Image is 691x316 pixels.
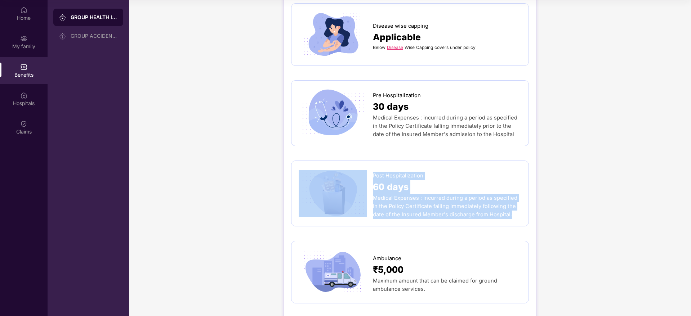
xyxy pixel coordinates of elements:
img: svg+xml;base64,PHN2ZyBpZD0iSG9tZSIgeG1sbnM9Imh0dHA6Ly93d3cudzMub3JnLzIwMDAvc3ZnIiB3aWR0aD0iMjAiIG... [20,6,27,14]
span: 60 days [373,180,409,194]
img: svg+xml;base64,PHN2ZyBpZD0iQ2xhaW0iIHhtbG5zPSJodHRwOi8vd3d3LnczLm9yZy8yMDAwL3N2ZyIgd2lkdGg9IjIwIi... [20,120,27,127]
img: svg+xml;base64,PHN2ZyBpZD0iSG9zcGl0YWxzIiB4bWxucz0iaHR0cDovL3d3dy53My5vcmcvMjAwMC9zdmciIHdpZHRoPS... [20,92,27,99]
img: svg+xml;base64,PHN2ZyBpZD0iQmVuZWZpdHMiIHhtbG5zPSJodHRwOi8vd3d3LnczLm9yZy8yMDAwL3N2ZyIgd2lkdGg9Ij... [20,63,27,71]
span: Maximum amount that can be claimed for ground ambulance services. [373,277,497,292]
span: Ambulance [373,254,401,263]
span: Pre Hospitalization [373,91,421,100]
span: Medical Expenses : incurred during a period as specified in the Policy Certificate falling immedi... [373,114,517,137]
span: ₹5,000 [373,263,404,277]
span: Post Hospitalization [373,172,423,180]
a: Disease [387,45,403,50]
img: svg+xml;base64,PHN2ZyB3aWR0aD0iMjAiIGhlaWdodD0iMjAiIHZpZXdCb3g9IjAgMCAyMCAyMCIgZmlsbD0ibm9uZSIgeG... [20,35,27,42]
img: icon [299,170,367,217]
span: policy [463,45,476,50]
img: icon [299,248,367,296]
img: svg+xml;base64,PHN2ZyB3aWR0aD0iMjAiIGhlaWdodD0iMjAiIHZpZXdCb3g9IjAgMCAyMCAyMCIgZmlsbD0ibm9uZSIgeG... [59,14,66,21]
div: GROUP HEALTH INSURANCE [71,14,117,21]
span: under [450,45,462,50]
span: Medical Expenses : incurred during a period as specified in the Policy Certificate falling immedi... [373,195,517,218]
span: 30 days [373,100,409,114]
span: Capping [416,45,433,50]
span: Wise [405,45,415,50]
span: Below [373,45,385,50]
span: covers [434,45,449,50]
img: icon [299,89,367,137]
span: Disease wise capping [373,22,428,30]
img: icon [299,11,367,58]
span: Applicable [373,30,421,44]
div: GROUP ACCIDENTAL INSURANCE [71,33,117,39]
img: svg+xml;base64,PHN2ZyB3aWR0aD0iMjAiIGhlaWdodD0iMjAiIHZpZXdCb3g9IjAgMCAyMCAyMCIgZmlsbD0ibm9uZSIgeG... [59,33,66,40]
